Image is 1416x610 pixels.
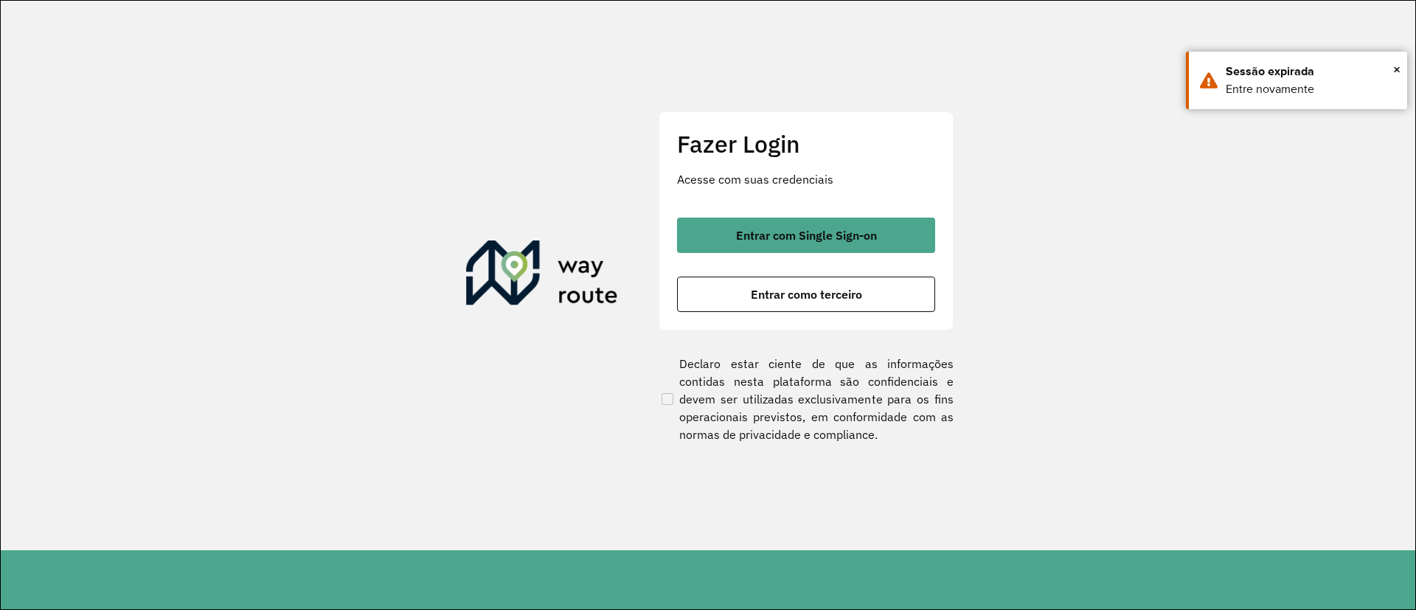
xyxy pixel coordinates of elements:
p: Acesse com suas credenciais [677,170,935,188]
h2: Fazer Login [677,130,935,158]
div: Sessão expirada [1226,63,1396,80]
label: Declaro estar ciente de que as informações contidas nesta plataforma são confidenciais e devem se... [659,355,954,443]
span: Entrar como terceiro [751,288,862,300]
div: Entre novamente [1226,80,1396,98]
span: × [1393,58,1401,80]
button: button [677,277,935,312]
span: Entrar com Single Sign-on [736,229,877,241]
button: button [677,218,935,253]
button: Close [1393,58,1401,80]
img: Roteirizador AmbevTech [466,240,618,311]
